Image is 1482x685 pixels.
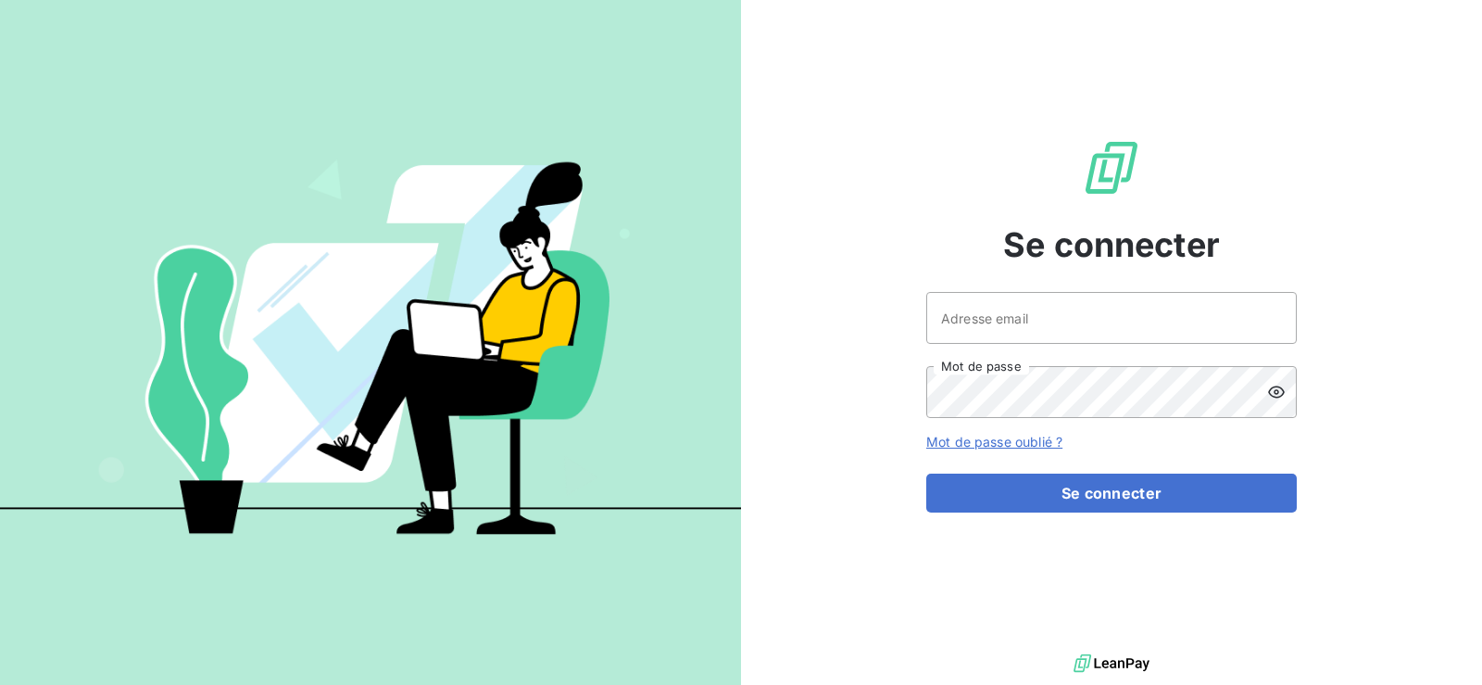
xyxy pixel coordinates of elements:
[1082,138,1141,197] img: Logo LeanPay
[1074,650,1149,678] img: logo
[1003,220,1220,270] span: Se connecter
[926,434,1062,450] a: Mot de passe oublié ?
[926,474,1297,513] button: Se connecter
[926,292,1297,344] input: placeholder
